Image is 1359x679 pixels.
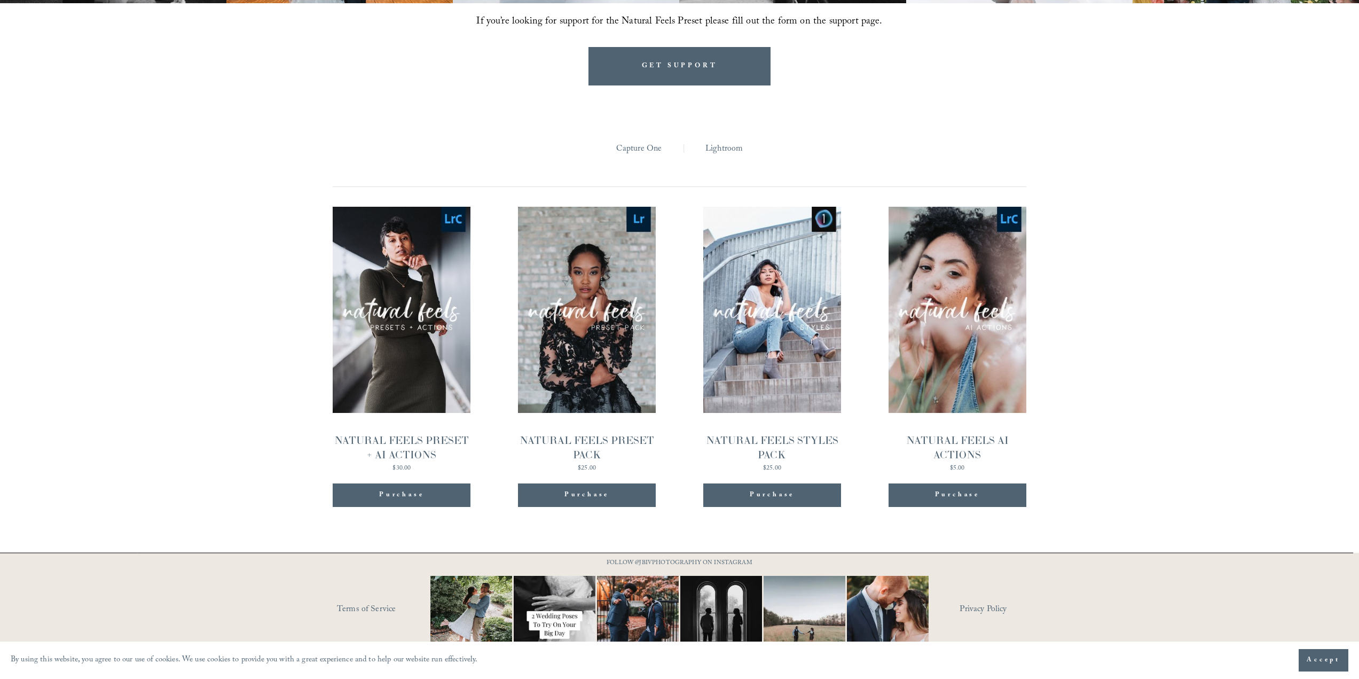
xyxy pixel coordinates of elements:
[333,433,470,462] div: NATURAL FEELS PRESET + AI ACTIONS
[518,207,656,472] a: NATURAL FEELS PRESET PACK
[889,483,1026,507] div: Purchase
[750,490,795,501] div: Purchase
[666,576,775,658] img: Black &amp; White appreciation post. 😍😍 ⠀⠀⠀⠀⠀⠀⠀⠀⠀ I don&rsquo;t care what anyone says black and w...
[703,433,841,462] div: NATURAL FEELS STYLES PACK
[518,433,656,462] div: NATURAL FEELS PRESET PACK
[743,576,866,658] img: Two #WideShotWednesdays Two totally different vibes. Which side are you&mdash;are you into that b...
[430,563,512,672] img: It&rsquo;s that time of year where weddings and engagements pick up and I get the joy of capturin...
[583,576,692,658] img: You just need the right photographer that matches your vibe 📷🎉 #RaleighWeddingPhotographer
[703,207,841,472] a: NATURAL FEELS STYLES PACK
[705,141,743,158] a: Lightroom
[11,653,478,668] p: By using this website, you agree to our use of cookies. We use cookies to provide you with a grea...
[337,602,461,618] a: Terms of Service
[588,47,771,85] a: GET SUPPORT
[564,490,609,501] div: Purchase
[827,576,949,658] img: A lot of couples get nervous in front of the camera and that&rsquo;s completely normal. You&rsquo...
[616,141,662,158] a: Capture One
[476,14,882,30] span: If you’re looking for support for the Natural Feels Preset please fill out the form on the suppor...
[935,490,980,501] div: Purchase
[1307,655,1340,666] span: Accept
[518,483,656,507] div: Purchase
[960,602,1053,618] a: Privacy Policy
[493,576,616,658] img: Let&rsquo;s talk about poses for your wedding day! It doesn&rsquo;t have to be complicated, somet...
[518,465,656,472] div: $25.00
[333,465,470,472] div: $30.00
[889,465,1026,472] div: $5.00
[586,558,773,569] p: FOLLOW @JBIVPHOTOGRAPHY ON INSTAGRAM
[703,465,841,472] div: $25.00
[1299,649,1348,672] button: Accept
[333,483,470,507] div: Purchase
[703,483,841,507] div: Purchase
[889,433,1026,462] div: NATURAL FEELS AI ACTIONS
[889,207,1026,472] a: NATURAL FEELS AI ACTIONS
[682,141,685,158] span: |
[379,490,424,501] div: Purchase
[333,207,470,472] a: NATURAL FEELS PRESET + AI ACTIONS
